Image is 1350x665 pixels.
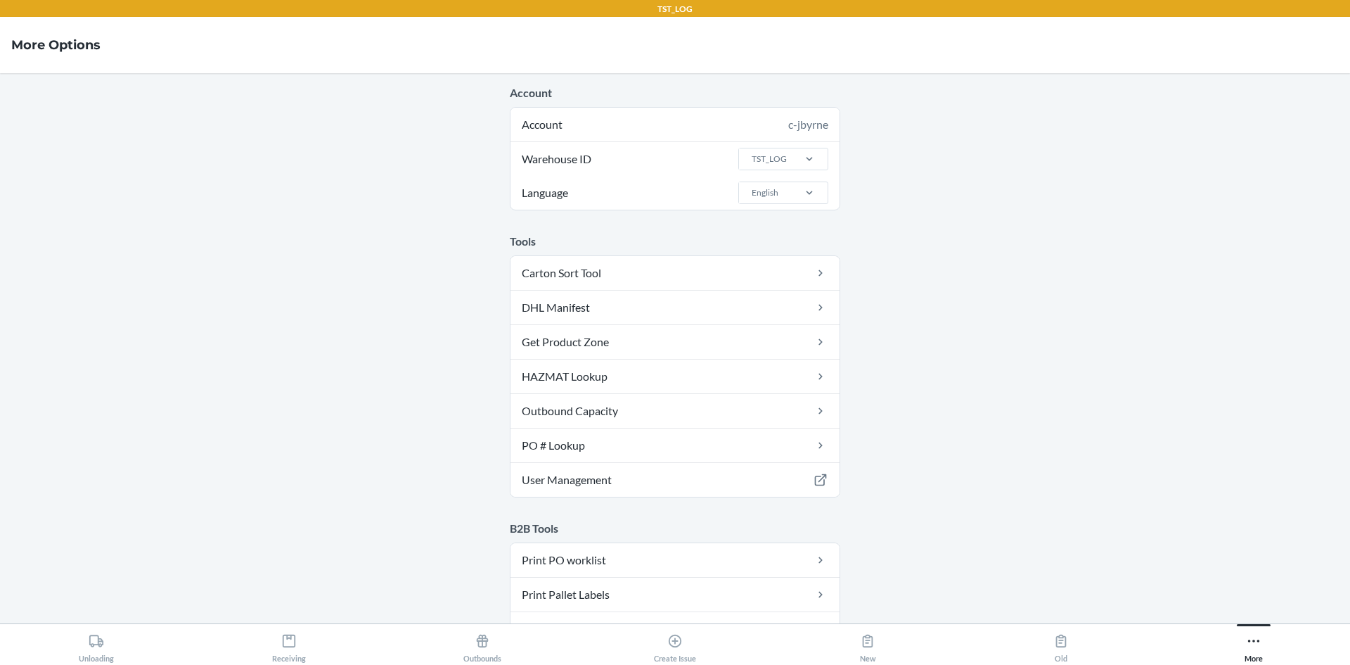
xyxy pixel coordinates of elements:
a: Carton Sort Tool [510,256,840,290]
a: Get Product Zone [510,325,840,359]
input: Warehouse IDTST_LOG [750,153,752,165]
button: New [771,624,964,663]
a: PO # Lookup [510,429,840,462]
div: Create Issue [654,628,696,663]
a: HAZMAT Lookup [510,360,840,393]
p: Account [510,84,840,101]
p: Tools [510,233,840,250]
button: Receiving [193,624,385,663]
p: TST_LOG [657,3,693,15]
p: B2B Tools [510,520,840,537]
input: LanguageEnglish [750,186,752,199]
div: TST_LOG [752,153,787,165]
div: Unloading [79,628,114,663]
a: Print SSCC Labels [510,612,840,646]
a: DHL Manifest [510,291,840,324]
div: Outbounds [463,628,501,663]
span: Warehouse ID [520,142,593,176]
div: Account [510,108,840,141]
a: User Management [510,463,840,497]
button: Outbounds [386,624,579,663]
div: Old [1053,628,1069,663]
div: English [752,186,778,199]
a: Print Pallet Labels [510,578,840,612]
div: More [1245,628,1263,663]
button: Create Issue [579,624,771,663]
div: New [860,628,876,663]
button: Old [964,624,1157,663]
button: More [1157,624,1350,663]
div: Receiving [272,628,306,663]
h4: More Options [11,36,101,54]
a: Outbound Capacity [510,394,840,428]
div: c-jbyrne [788,116,828,133]
span: Language [520,176,570,210]
a: Print PO worklist [510,543,840,577]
